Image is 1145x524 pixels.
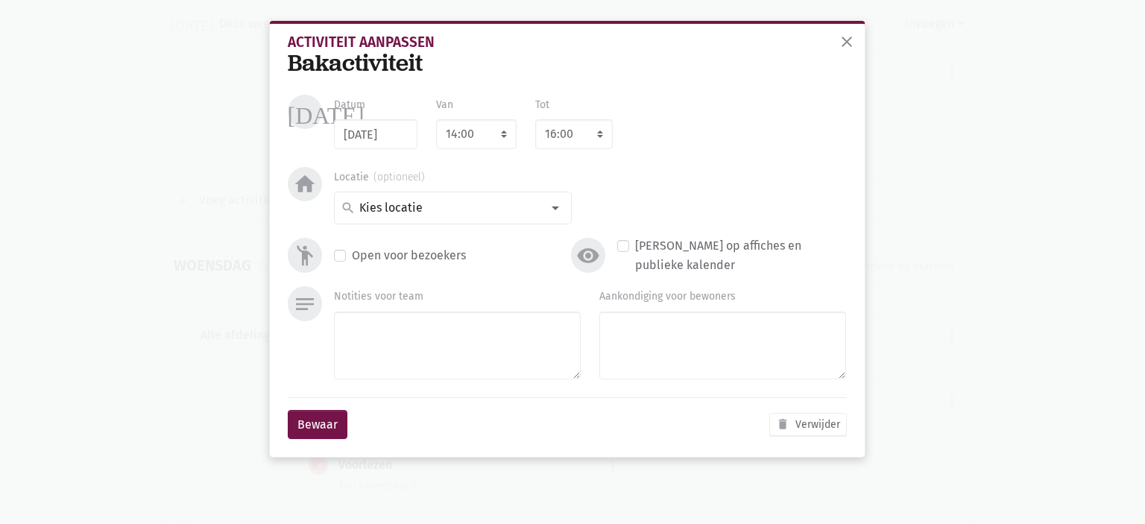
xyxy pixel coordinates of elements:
label: Notities voor team [334,288,423,305]
i: emoji_people [293,244,317,268]
button: sluiten [832,27,862,60]
label: Datum [334,97,365,113]
input: Kies locatie [357,198,541,218]
div: Activiteit aanpassen [288,36,847,49]
div: Bakactiviteit [288,49,847,77]
label: Open voor bezoekers [352,246,466,265]
i: delete [776,417,789,431]
i: visibility [576,244,600,268]
i: home [293,172,317,196]
i: [DATE] [288,100,365,124]
label: Tot [535,97,549,113]
label: Aankondiging voor bewoners [599,288,736,305]
i: notes [293,292,317,316]
label: [PERSON_NAME] op affiches en publieke kalender [635,236,846,274]
button: Bewaar [288,410,347,440]
label: Locatie [334,169,425,186]
label: Van [436,97,453,113]
span: close [838,33,856,51]
button: Verwijder [769,413,847,436]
